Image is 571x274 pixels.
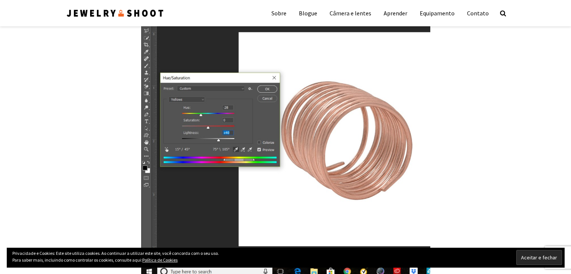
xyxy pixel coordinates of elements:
font: Privacidade e Cookies: Este site utiliza cookies. Ao continuar a utilizar este site, você concord... [12,250,219,256]
img: Fotógrafo de joias na Bay Area - São Francisco | National via Mail [66,8,164,18]
a: Política de Cookies [142,257,178,263]
a: Equipamento [414,4,460,23]
a: Câmera e lentes [324,4,377,23]
a: Aprender [378,4,413,23]
a: Contato [461,4,494,23]
font: Blogue [299,9,317,17]
font: Para saber mais, incluindo como controlar os cookies, consulte aqui: [12,257,142,263]
font: Contato [467,9,489,17]
font: Sobre [271,9,286,17]
font: Aprender [384,9,407,17]
font: Câmera e lentes [330,9,371,17]
a: Sobre [266,4,292,23]
input: Aceitar e fechar [516,250,562,265]
a: Blogue [293,4,323,23]
font: Equipamento [420,9,455,17]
